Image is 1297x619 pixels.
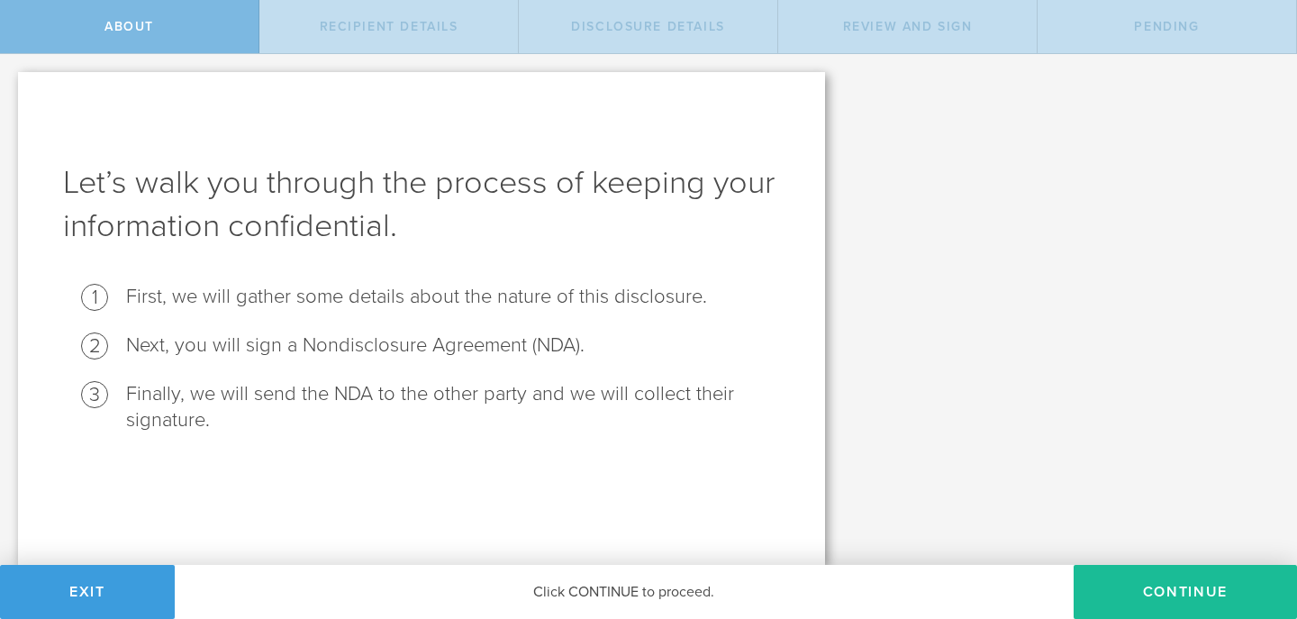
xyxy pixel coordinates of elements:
span: Disclosure details [571,19,725,34]
h1: Let’s walk you through the process of keeping your information confidential. [63,161,780,248]
span: About [104,19,154,34]
li: First, we will gather some details about the nature of this disclosure. [126,284,780,310]
button: Continue [1074,565,1297,619]
li: Finally, we will send the NDA to the other party and we will collect their signature. [126,381,780,433]
span: Pending [1134,19,1199,34]
li: Next, you will sign a Nondisclosure Agreement (NDA). [126,332,780,359]
span: Recipient details [320,19,458,34]
span: Review and sign [843,19,973,34]
div: Click CONTINUE to proceed. [175,565,1074,619]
